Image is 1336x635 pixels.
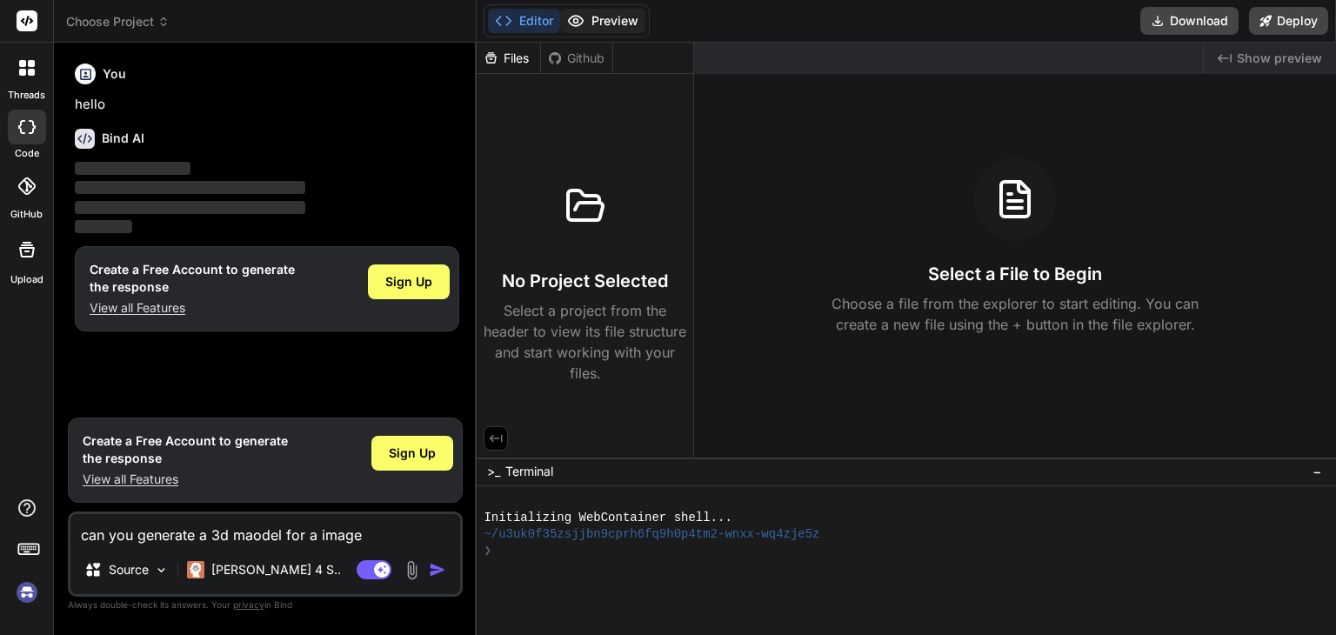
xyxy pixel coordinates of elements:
[90,299,295,317] p: View all Features
[487,463,500,480] span: >_
[1249,7,1328,35] button: Deploy
[15,146,39,161] label: code
[187,561,204,578] img: Claude 4 Sonnet
[429,561,446,578] img: icon
[541,50,612,67] div: Github
[1237,50,1322,67] span: Show preview
[68,597,463,613] p: Always double-check its answers. Your in Bind
[75,181,305,194] span: ‌
[484,526,819,543] span: ~/u3uk0f35zsjjbn9cprh6fq9h0p4tm2-wnxx-wq4zje5z
[75,201,305,214] span: ‌
[90,261,295,296] h1: Create a Free Account to generate the response
[488,9,560,33] button: Editor
[83,471,288,488] p: View all Features
[211,561,341,578] p: [PERSON_NAME] 4 S..
[928,262,1102,286] h3: Select a File to Begin
[83,432,288,467] h1: Create a Free Account to generate the response
[385,273,432,291] span: Sign Up
[103,65,126,83] h6: You
[505,463,553,480] span: Terminal
[1313,463,1322,480] span: −
[484,510,731,526] span: Initializing WebContainer shell...
[477,50,540,67] div: Files
[1309,458,1326,485] button: −
[820,293,1210,335] p: Choose a file from the explorer to start editing. You can create a new file using the + button in...
[402,560,422,580] img: attachment
[560,9,645,33] button: Preview
[484,543,492,559] span: ❯
[75,220,132,233] span: ‌
[154,563,169,578] img: Pick Models
[10,272,43,287] label: Upload
[109,561,149,578] p: Source
[233,599,264,610] span: privacy
[75,162,190,175] span: ‌
[1140,7,1239,35] button: Download
[66,13,170,30] span: Choose Project
[12,578,42,607] img: signin
[389,444,436,462] span: Sign Up
[484,300,686,384] p: Select a project from the header to view its file structure and start working with your files.
[502,269,668,293] h3: No Project Selected
[75,95,459,115] p: hello
[70,514,460,545] textarea: can you generate a 3d maodel for a image
[10,207,43,222] label: GitHub
[102,130,144,147] h6: Bind AI
[8,88,45,103] label: threads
